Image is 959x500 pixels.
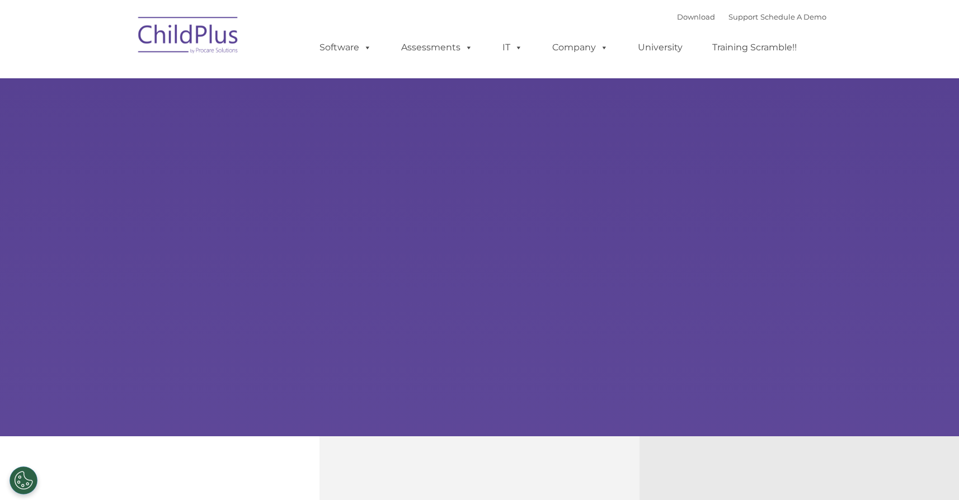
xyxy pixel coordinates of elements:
a: Schedule A Demo [760,12,826,21]
button: Cookies Settings [10,466,37,494]
a: University [627,36,694,59]
a: Assessments [390,36,484,59]
a: Software [308,36,383,59]
a: Company [541,36,619,59]
a: Support [728,12,758,21]
a: IT [491,36,534,59]
img: ChildPlus by Procare Solutions [133,9,245,65]
a: Training Scramble!! [701,36,808,59]
a: Download [677,12,715,21]
font: | [677,12,826,21]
